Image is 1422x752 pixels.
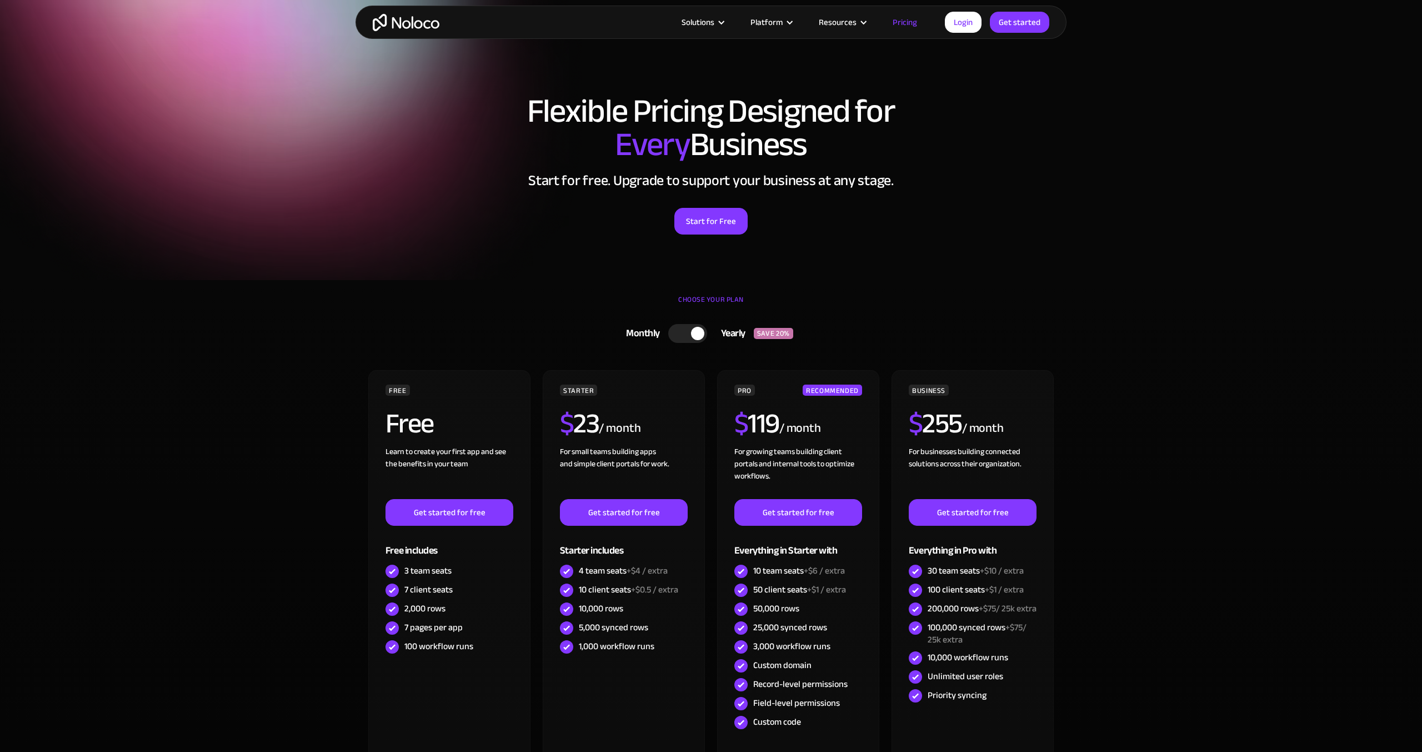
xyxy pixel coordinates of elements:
div: 50,000 rows [753,602,799,615]
h2: Free [385,410,434,437]
div: 200,000 rows [928,602,1037,615]
h2: Start for free. Upgrade to support your business at any stage. [367,172,1055,189]
div: Starter includes [560,526,688,562]
span: +$1 / extra [807,581,846,598]
div: Solutions [682,15,714,29]
span: $ [734,397,748,450]
span: +$75/ 25k extra [928,619,1027,648]
div: Priority syncing [928,689,987,701]
div: Platform [737,15,805,29]
div: 7 pages per app [404,621,463,634]
div: 10 client seats [579,584,678,596]
span: $ [909,397,923,450]
div: CHOOSE YOUR PLAN [367,291,1055,319]
h2: 23 [560,410,599,437]
span: +$4 / extra [627,562,668,579]
div: / month [779,420,821,437]
div: For growing teams building client portals and internal tools to optimize workflows. [734,446,862,499]
span: +$1 / extra [985,581,1024,598]
div: PRO [734,385,755,396]
a: Pricing [879,15,931,29]
div: / month [962,420,1004,437]
a: Start for Free [674,208,748,235]
a: Get started for free [734,499,862,526]
div: 30 team seats [928,565,1024,577]
a: home [373,14,439,31]
div: Learn to create your first app and see the benefits in your team ‍ [385,446,513,499]
div: 10,000 rows [579,602,623,615]
h2: 255 [909,410,962,437]
a: Login [945,12,982,33]
span: +$75/ 25k extra [979,600,1037,617]
div: For businesses building connected solutions across their organization. ‍ [909,446,1037,499]
div: 2,000 rows [404,602,445,615]
div: Resources [805,15,879,29]
div: 10 team seats [753,565,845,577]
div: STARTER [560,385,597,396]
a: Get started for free [385,499,513,526]
div: Everything in Pro with [909,526,1037,562]
div: / month [599,420,640,437]
span: $ [560,397,574,450]
div: FREE [385,385,410,396]
div: Free includes [385,526,513,562]
div: 100 client seats [928,584,1024,596]
div: 4 team seats [579,565,668,577]
div: Unlimited user roles [928,670,1003,683]
div: Yearly [707,325,754,342]
div: BUSINESS [909,385,949,396]
span: Every [615,113,690,176]
a: Get started [990,12,1049,33]
div: 5,000 synced rows [579,621,648,634]
div: 1,000 workflow runs [579,640,654,653]
div: RECOMMENDED [803,385,862,396]
div: 10,000 workflow runs [928,651,1008,664]
div: Record-level permissions [753,678,848,690]
h1: Flexible Pricing Designed for Business [367,94,1055,161]
div: SAVE 20% [754,328,793,339]
div: Everything in Starter with [734,526,862,562]
div: Resources [819,15,857,29]
div: 3 team seats [404,565,452,577]
div: Platform [750,15,783,29]
div: Custom domain [753,659,812,671]
div: Custom code [753,716,801,728]
div: 3,000 workflow runs [753,640,830,653]
div: 50 client seats [753,584,846,596]
h2: 119 [734,410,779,437]
div: For small teams building apps and simple client portals for work. ‍ [560,446,688,499]
a: Get started for free [560,499,688,526]
div: 100,000 synced rows [928,621,1037,646]
span: +$6 / extra [804,562,845,579]
span: +$0.5 / extra [631,581,678,598]
span: +$10 / extra [980,562,1024,579]
div: Field-level permissions [753,697,840,709]
div: 7 client seats [404,584,453,596]
div: Monthly [612,325,668,342]
a: Get started for free [909,499,1037,526]
div: Solutions [668,15,737,29]
div: 100 workflow runs [404,640,473,653]
div: 25,000 synced rows [753,621,827,634]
